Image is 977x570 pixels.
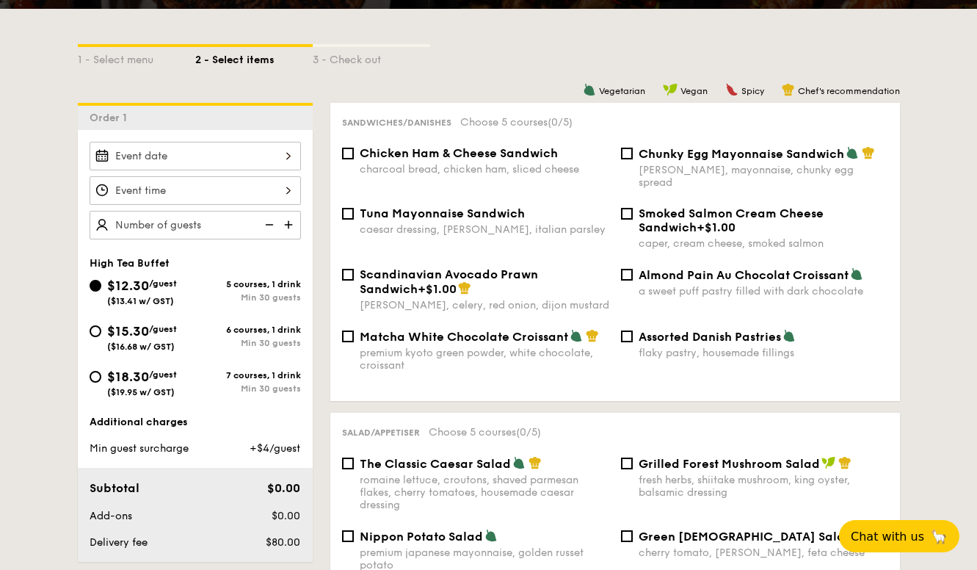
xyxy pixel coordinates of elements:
span: /guest [149,278,177,289]
img: icon-vegetarian.fe4039eb.svg [484,529,498,542]
img: icon-vegetarian.fe4039eb.svg [846,146,859,159]
span: (0/5) [516,426,541,439]
input: Scandinavian Avocado Prawn Sandwich+$1.00[PERSON_NAME], celery, red onion, dijon mustard [342,269,354,281]
span: $18.30 [107,369,149,385]
span: /guest [149,369,177,380]
div: Min 30 guests [195,292,301,303]
span: Vegan [680,86,708,96]
div: [PERSON_NAME], mayonnaise, chunky egg spread [639,164,888,189]
div: Min 30 guests [195,383,301,394]
div: flaky pastry, housemade fillings [639,347,888,359]
div: Min 30 guests [195,338,301,348]
span: $0.00 [272,510,300,522]
input: Assorted Danish Pastriesflaky pastry, housemade fillings [621,331,633,342]
img: icon-chef-hat.a58ddaea.svg [529,456,542,469]
input: Tuna Mayonnaise Sandwichcaesar dressing, [PERSON_NAME], italian parsley [342,208,354,220]
span: Spicy [741,86,764,96]
div: charcoal bread, chicken ham, sliced cheese [360,163,609,176]
input: Number of guests [90,211,301,239]
div: [PERSON_NAME], celery, red onion, dijon mustard [360,299,609,311]
span: $15.30 [107,323,149,339]
span: ($13.41 w/ GST) [107,296,174,306]
span: ($19.95 w/ GST) [107,387,175,397]
span: +$4/guest [250,442,300,455]
span: Scandinavian Avocado Prawn Sandwich [360,267,538,296]
input: $15.30/guest($16.68 w/ GST)6 courses, 1 drinkMin 30 guests [90,325,101,337]
div: 7 courses, 1 drink [195,370,301,380]
input: Chicken Ham & Cheese Sandwichcharcoal bread, chicken ham, sliced cheese [342,148,354,159]
div: 6 courses, 1 drink [195,325,301,335]
span: Chef's recommendation [798,86,900,96]
div: romaine lettuce, croutons, shaved parmesan flakes, cherry tomatoes, housemade caesar dressing [360,474,609,511]
input: Event date [90,142,301,170]
input: $18.30/guest($19.95 w/ GST)7 courses, 1 drinkMin 30 guests [90,371,101,383]
button: Chat with us🦙 [839,520,959,552]
img: icon-chef-hat.a58ddaea.svg [838,456,851,469]
span: Chicken Ham & Cheese Sandwich [360,146,558,160]
div: caper, cream cheese, smoked salmon [639,237,888,250]
img: icon-chef-hat.a58ddaea.svg [862,146,875,159]
span: Chat with us [851,530,924,544]
input: Chunky Egg Mayonnaise Sandwich[PERSON_NAME], mayonnaise, chunky egg spread [621,148,633,159]
input: Almond Pain Au Chocolat Croissanta sweet puff pastry filled with dark chocolate [621,269,633,281]
div: premium kyoto green powder, white chocolate, croissant [360,347,609,372]
span: Vegetarian [599,86,645,96]
span: Matcha White Chocolate Croissant [360,330,568,344]
span: Choose 5 courses [429,426,541,439]
span: Tuna Mayonnaise Sandwich [360,206,525,220]
span: ($16.68 w/ GST) [107,342,175,352]
span: Order 1 [90,112,133,124]
span: Grilled Forest Mushroom Salad [639,457,820,471]
div: a sweet puff pastry filled with dark chocolate [639,285,888,297]
span: +$1.00 [418,282,457,296]
span: Delivery fee [90,536,148,549]
img: icon-chef-hat.a58ddaea.svg [458,281,471,295]
img: icon-vegetarian.fe4039eb.svg [782,329,796,342]
span: High Tea Buffet [90,257,170,270]
span: Choose 5 courses [460,116,573,129]
span: Green [DEMOGRAPHIC_DATA] Salad [639,530,853,544]
img: icon-chef-hat.a58ddaea.svg [782,83,795,96]
img: icon-add.58712e84.svg [279,211,301,239]
img: icon-vegan.f8ff3823.svg [821,456,836,469]
img: icon-vegan.f8ff3823.svg [663,83,678,96]
span: /guest [149,324,177,334]
span: Smoked Salmon Cream Cheese Sandwich [639,206,824,234]
div: Additional charges [90,415,301,430]
input: Grilled Forest Mushroom Saladfresh herbs, shiitake mushroom, king oyster, balsamic dressing [621,458,633,469]
span: $0.00 [267,481,300,495]
span: Salad/Appetiser [342,428,420,438]
img: icon-vegetarian.fe4039eb.svg [512,456,526,469]
div: 1 - Select menu [78,47,195,68]
img: icon-vegetarian.fe4039eb.svg [583,83,596,96]
span: $80.00 [266,536,300,549]
div: fresh herbs, shiitake mushroom, king oyster, balsamic dressing [639,474,888,499]
span: Add-ons [90,510,132,522]
div: cherry tomato, [PERSON_NAME], feta cheese [639,546,888,559]
div: 5 courses, 1 drink [195,279,301,289]
span: Nippon Potato Salad [360,530,483,544]
span: +$1.00 [697,220,736,234]
img: icon-spicy.37a8142b.svg [725,83,738,96]
span: Min guest surcharge [90,442,189,455]
img: icon-chef-hat.a58ddaea.svg [586,329,599,342]
div: caesar dressing, [PERSON_NAME], italian parsley [360,223,609,236]
input: Matcha White Chocolate Croissantpremium kyoto green powder, white chocolate, croissant [342,331,354,342]
div: 2 - Select items [195,47,313,68]
span: $12.30 [107,278,149,294]
input: Nippon Potato Saladpremium japanese mayonnaise, golden russet potato [342,530,354,542]
span: The Classic Caesar Salad [360,457,511,471]
img: icon-vegetarian.fe4039eb.svg [850,267,863,281]
img: icon-vegetarian.fe4039eb.svg [570,329,583,342]
span: Assorted Danish Pastries [639,330,781,344]
span: Subtotal [90,481,139,495]
span: Sandwiches/Danishes [342,118,451,128]
input: $12.30/guest($13.41 w/ GST)5 courses, 1 drinkMin 30 guests [90,280,101,292]
span: Almond Pain Au Chocolat Croissant [639,268,849,282]
span: (0/5) [548,116,573,129]
span: 🦙 [930,528,948,545]
input: The Classic Caesar Saladromaine lettuce, croutons, shaved parmesan flakes, cherry tomatoes, house... [342,458,354,469]
input: Smoked Salmon Cream Cheese Sandwich+$1.00caper, cream cheese, smoked salmon [621,208,633,220]
span: Chunky Egg Mayonnaise Sandwich [639,147,844,161]
div: 3 - Check out [313,47,430,68]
